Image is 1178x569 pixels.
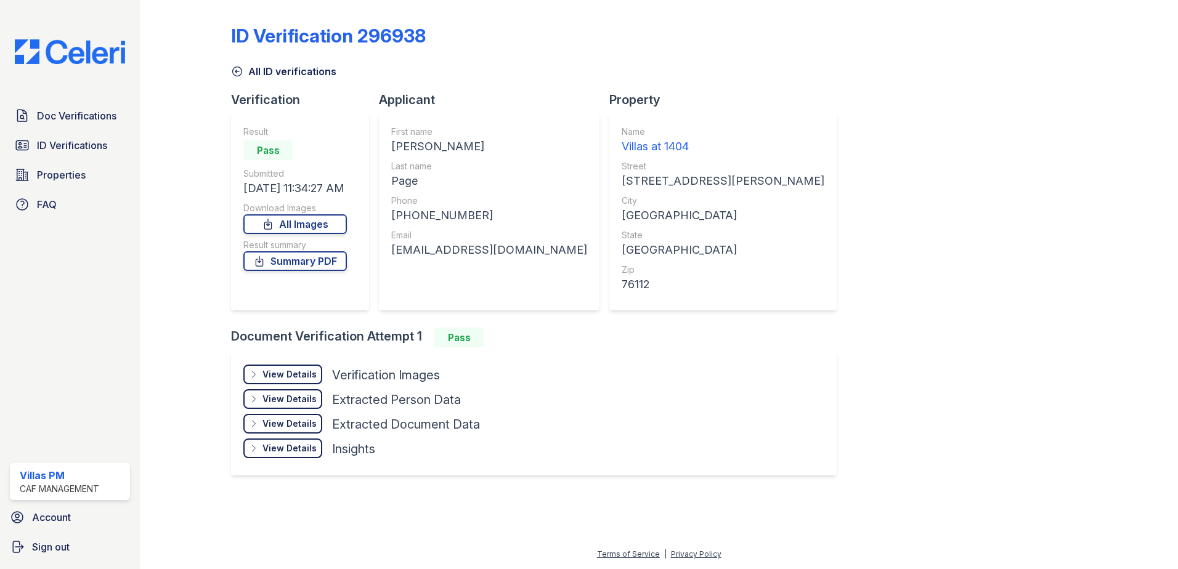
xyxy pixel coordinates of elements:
[332,366,440,384] div: Verification Images
[20,468,99,483] div: Villas PM
[622,138,824,155] div: Villas at 1404
[10,103,130,128] a: Doc Verifications
[231,91,379,108] div: Verification
[20,483,99,495] div: CAF Management
[391,160,587,172] div: Last name
[10,192,130,217] a: FAQ
[262,442,317,454] div: View Details
[37,108,116,123] span: Doc Verifications
[622,241,824,259] div: [GEOGRAPHIC_DATA]
[243,167,347,180] div: Submitted
[243,180,347,197] div: [DATE] 11:34:27 AM
[622,276,824,293] div: 76112
[391,138,587,155] div: [PERSON_NAME]
[434,328,484,347] div: Pass
[622,264,824,276] div: Zip
[10,163,130,187] a: Properties
[243,214,347,234] a: All Images
[622,126,824,138] div: Name
[243,126,347,138] div: Result
[332,416,480,433] div: Extracted Document Data
[243,251,347,271] a: Summary PDF
[391,172,587,190] div: Page
[243,202,347,214] div: Download Images
[262,418,317,430] div: View Details
[622,126,824,155] a: Name Villas at 1404
[671,549,721,559] a: Privacy Policy
[37,197,57,212] span: FAQ
[609,91,847,108] div: Property
[5,39,135,64] img: CE_Logo_Blue-a8612792a0a2168367f1c8372b55b34899dd931a85d93a1a3d3e32e68fde9ad4.png
[5,505,135,530] a: Account
[622,160,824,172] div: Street
[32,539,70,554] span: Sign out
[37,138,107,153] span: ID Verifications
[379,91,609,108] div: Applicant
[10,133,130,158] a: ID Verifications
[664,549,667,559] div: |
[622,195,824,207] div: City
[391,126,587,138] div: First name
[391,229,587,241] div: Email
[597,549,660,559] a: Terms of Service
[231,328,847,347] div: Document Verification Attempt 1
[332,440,375,458] div: Insights
[622,229,824,241] div: State
[262,393,317,405] div: View Details
[243,140,293,160] div: Pass
[32,510,71,525] span: Account
[5,535,135,559] a: Sign out
[231,25,426,47] div: ID Verification 296938
[332,391,461,408] div: Extracted Person Data
[231,64,336,79] a: All ID verifications
[391,207,587,224] div: [PHONE_NUMBER]
[37,167,86,182] span: Properties
[391,241,587,259] div: [EMAIL_ADDRESS][DOMAIN_NAME]
[391,195,587,207] div: Phone
[622,172,824,190] div: [STREET_ADDRESS][PERSON_NAME]
[622,207,824,224] div: [GEOGRAPHIC_DATA]
[262,368,317,381] div: View Details
[243,239,347,251] div: Result summary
